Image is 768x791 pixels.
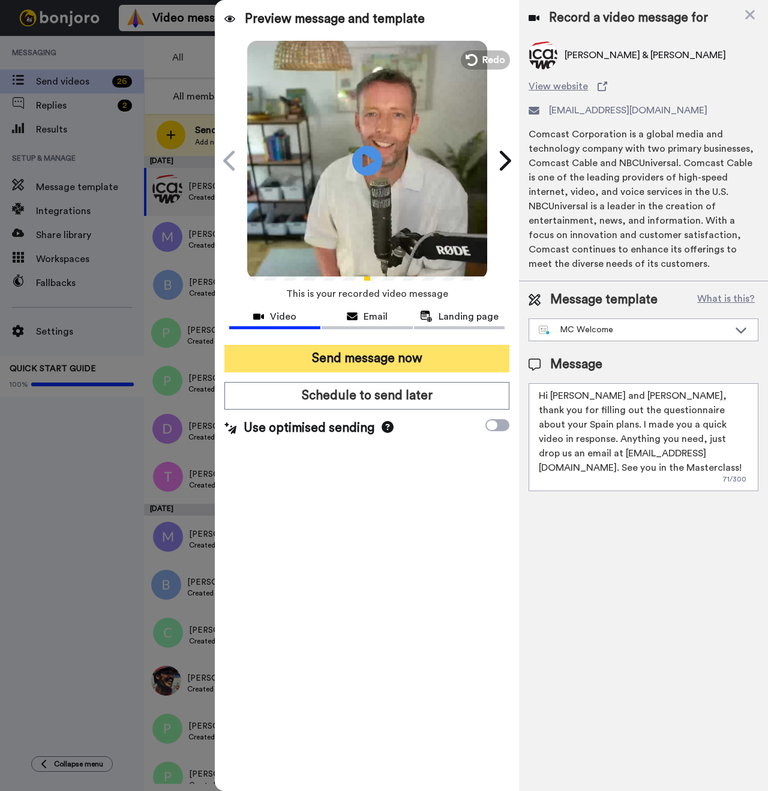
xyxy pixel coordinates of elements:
span: Email [364,309,388,324]
span: View website [529,79,588,94]
div: MC Welcome [539,324,729,336]
span: Message template [550,291,658,309]
button: Send message now [224,345,509,372]
span: Video [270,309,296,324]
textarea: Hi [PERSON_NAME] and [PERSON_NAME], thank you for filling out the questionnaire about your Spain ... [529,383,758,491]
div: Comcast Corporation is a global media and technology company with two primary businesses, Comcast... [529,127,758,271]
span: Message [550,356,602,374]
button: Schedule to send later [224,382,509,410]
span: Landing page [439,309,499,324]
a: View website [529,79,758,94]
button: What is this? [694,291,758,309]
span: [EMAIL_ADDRESS][DOMAIN_NAME] [549,103,707,118]
span: This is your recorded video message [286,281,448,307]
span: Use optimised sending [244,419,374,437]
img: nextgen-template.svg [539,326,550,335]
